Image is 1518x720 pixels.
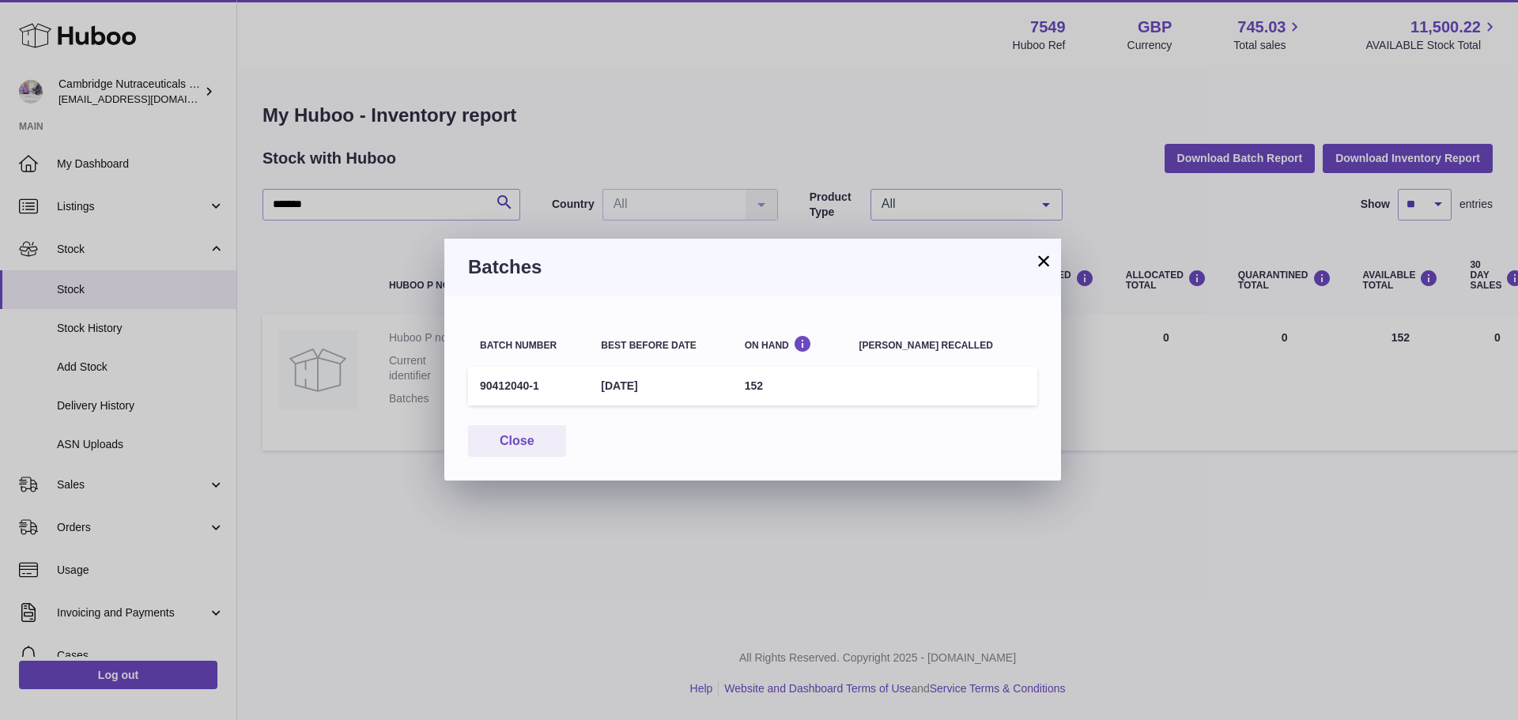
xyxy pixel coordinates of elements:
button: Close [468,425,566,458]
td: [DATE] [589,367,732,405]
div: Batch number [480,341,577,351]
td: 152 [733,367,848,405]
button: × [1034,251,1053,270]
div: [PERSON_NAME] recalled [859,341,1025,351]
td: 90412040-1 [468,367,589,405]
h3: Batches [468,254,1037,280]
div: On Hand [745,335,836,350]
div: Best before date [601,341,720,351]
